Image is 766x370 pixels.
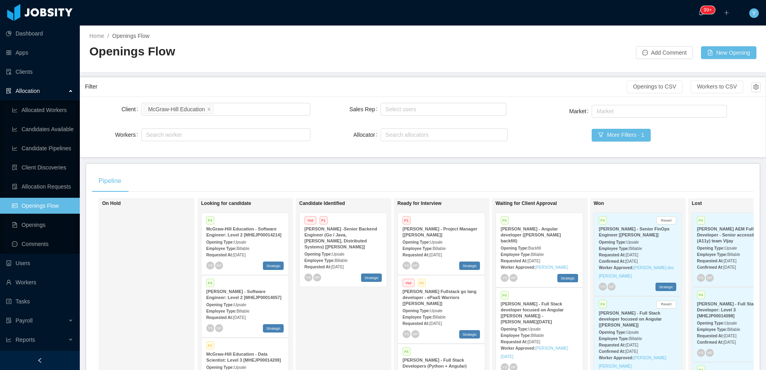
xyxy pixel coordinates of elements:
[403,315,433,319] strong: Employee Type:
[206,253,233,257] strong: Requested At:
[331,265,344,269] span: [DATE]
[12,102,73,118] a: icon: line-chartAllocated Workers
[599,343,626,347] strong: Requested At:
[404,263,409,268] span: YS
[6,293,73,309] a: icon: profileTasks
[594,106,598,116] input: Market
[528,246,541,250] span: Backfill
[656,216,676,224] button: Revert
[335,258,347,263] span: Billable
[233,253,245,257] span: [DATE]
[207,263,213,268] span: YS
[599,259,625,264] strong: Confirmed At:
[430,309,442,313] span: Upsale
[557,274,578,282] span: Strategic
[216,326,221,330] span: GF
[234,365,246,370] span: Upsale
[206,341,214,350] span: P3
[361,274,382,282] span: Strategic
[727,252,740,257] span: Billable
[383,104,387,114] input: Sales Rep
[599,337,629,341] strong: Employee Type:
[85,79,627,94] div: Filter
[511,365,516,369] span: MP
[433,315,446,319] span: Billable
[16,88,40,94] span: Allocation
[315,276,320,279] span: MP
[701,6,715,14] sup: 442
[403,321,429,326] strong: Requested At:
[599,356,666,368] a: [PERSON_NAME] [PERSON_NAME]
[201,201,313,207] h1: Looking for candidate
[6,64,73,80] a: icon: auditClients
[501,216,509,224] span: P4
[206,315,233,320] strong: Requested At:
[430,240,442,244] span: Upsale
[600,285,605,289] span: YS
[385,131,499,139] div: Search allocators
[723,265,736,270] span: [DATE]
[697,321,725,325] strong: Opening Type:
[599,253,626,257] strong: Requested At:
[404,332,409,336] span: YS
[6,88,12,94] i: icon: solution
[306,275,311,279] span: YS
[626,343,638,347] span: [DATE]
[629,337,642,341] span: Billable
[206,226,281,237] strong: McGraw-Hill Education - Software Engineer: Level 2 [MHEJP00014214]
[234,303,246,307] span: Upsale
[349,106,381,112] label: Sales Rep
[599,300,607,308] span: P4
[599,246,629,251] strong: Employee Type:
[697,246,725,250] strong: Opening Type:
[403,347,411,356] span: P4
[263,262,284,270] span: Strategic
[599,330,626,335] strong: Opening Type:
[501,346,568,359] a: [PERSON_NAME][DATE]
[752,8,756,18] span: Y
[403,309,430,313] strong: Opening Type:
[12,159,73,175] a: icon: file-searchClient Discoveries
[569,108,592,114] label: Market
[459,330,480,339] span: Strategic
[697,301,758,318] strong: [PERSON_NAME] - Full Stack Developer: Level 3 [MHEJP00014098]
[501,259,527,263] strong: Requested At:
[725,321,737,325] span: Upsale
[625,259,638,264] span: [DATE]
[599,349,625,354] strong: Confirmed At:
[403,246,433,251] strong: Employee Type:
[629,246,642,251] span: Billable
[234,240,246,244] span: Upsale
[403,240,430,244] strong: Opening Type:
[501,226,561,243] strong: [PERSON_NAME] - Angular developer ([PERSON_NAME] backfill)
[12,179,73,195] a: icon: file-doneAllocation Requests
[691,81,743,93] button: Workers to CSV
[206,279,214,287] span: P4
[215,104,219,114] input: Client
[144,104,213,114] li: McGraw-Hill Education
[92,170,128,192] div: Pipeline
[599,311,662,327] strong: [PERSON_NAME] - Full Stack developer focused on Angular [[PERSON_NAME]]
[217,264,221,267] span: MP
[206,216,214,224] span: P4
[698,351,703,355] span: YS
[89,43,423,60] h2: Openings Flow
[626,330,639,335] span: Upsale
[707,351,712,354] span: MP
[655,283,676,291] span: Strategic
[237,309,249,313] span: Billable
[626,240,639,244] span: Upsale
[501,301,564,324] strong: [PERSON_NAME] - Full Stack developer focused on Angular [[PERSON_NAME]] - [PERSON_NAME][DATE]
[501,265,535,270] strong: Worker Approved:
[304,252,332,256] strong: Opening Type:
[418,279,426,287] span: P3
[112,33,149,39] span: Openings Flow
[237,246,249,251] span: Billable
[6,45,73,61] a: icon: appstoreApps
[599,216,607,224] span: P4
[625,349,638,354] span: [DATE]
[12,217,73,233] a: icon: file-textOpenings
[12,121,73,137] a: icon: line-chartCandidates Available
[353,132,381,138] label: Allocator
[527,340,540,344] span: [DATE]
